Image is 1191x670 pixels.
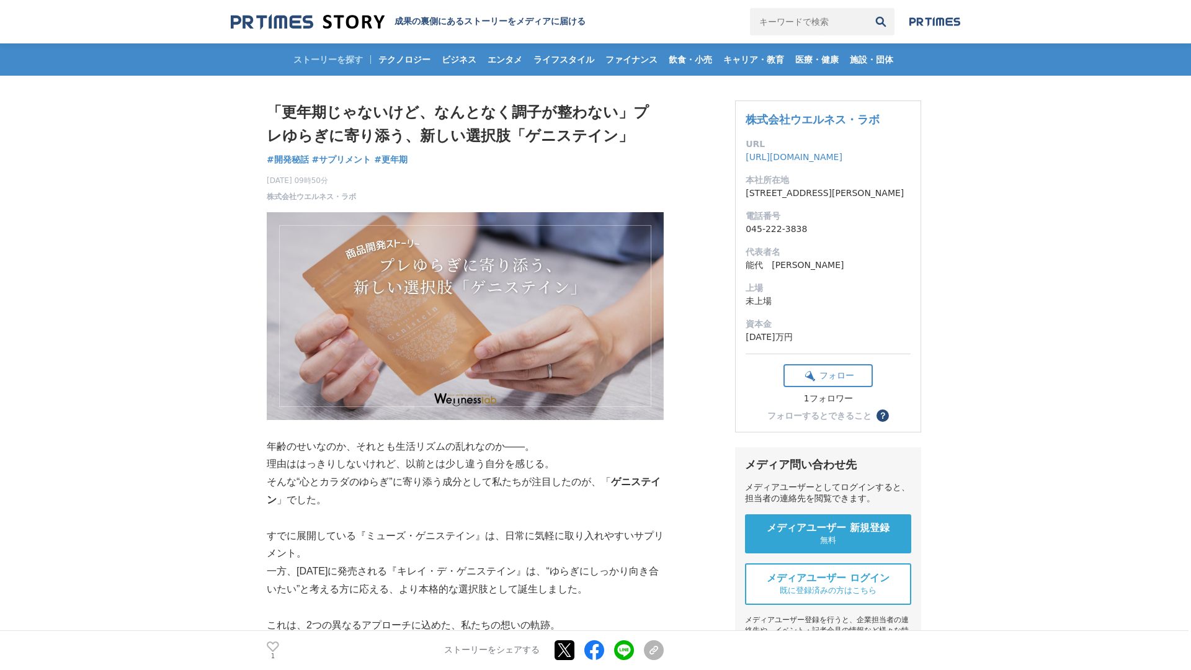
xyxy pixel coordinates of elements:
[267,438,664,456] p: 年齢のせいなのか、それとも生活リズムの乱れなのか――。
[373,54,435,65] span: テクノロジー
[845,43,898,76] a: 施設・団体
[767,522,890,535] span: メディアユーザー 新規登録
[780,585,877,596] span: 既に登録済みの方はこちら
[878,411,887,420] span: ？
[373,43,435,76] a: テクノロジー
[267,191,356,202] a: 株式会社ウエルネス・ラボ
[231,14,586,30] a: 成果の裏側にあるストーリーをメディアに届ける 成果の裏側にあるストーリーをメディアに届ける
[267,617,664,635] p: これは、2つの異なるアプローチに込めた、私たちの想いの軌跡。
[845,54,898,65] span: 施設・団体
[374,153,408,166] a: #更年期
[746,138,911,151] dt: URL
[746,113,880,126] a: 株式会社ウエルネス・ラボ
[746,246,911,259] dt: 代表者名
[909,17,960,27] img: prtimes
[746,210,911,223] dt: 電話番号
[746,223,911,236] dd: 045-222-3838
[437,43,481,76] a: ビジネス
[267,153,309,166] a: #開発秘話
[877,409,889,422] button: ？
[746,174,911,187] dt: 本社所在地
[746,282,911,295] dt: 上場
[664,54,717,65] span: 飲食・小売
[267,653,279,659] p: 1
[312,153,372,166] a: #サプリメント
[267,527,664,563] p: すでに展開している『ミューズ・ゲニステイン』は、日常に気軽に取り入れやすいサプリメント。
[790,54,844,65] span: 医療・健康
[783,364,873,387] button: フォロー
[395,16,586,27] h2: 成果の裏側にあるストーリーをメディアに届ける
[437,54,481,65] span: ビジネス
[600,54,662,65] span: ファイナンス
[745,514,911,553] a: メディアユーザー 新規登録 無料
[745,615,911,668] div: メディアユーザー登録を行うと、企業担当者の連絡先や、イベント・記者会見の情報など様々な特記情報を閲覧できます。 ※内容はストーリー・プレスリリースにより異なります。
[267,212,664,420] img: thumbnail_b0089fe0-73f0-11f0-aab0-07febd24d75d.png
[746,259,911,272] dd: 能代 [PERSON_NAME]
[483,43,527,76] a: エンタメ
[267,476,661,505] strong: ゲニステイン
[267,473,664,509] p: そんな“心とカラダのゆらぎ”に寄り添う成分として私たちが注目したのが、「 」でした。
[529,43,599,76] a: ライフスタイル
[267,563,664,599] p: 一方、[DATE]に発売される『キレイ・デ・ゲニステイン』は、“ゆらぎにしっかり向き合いたい”と考える方に応える、より本格的な選択肢として誕生しました。
[374,154,408,165] span: #更年期
[790,43,844,76] a: 医療・健康
[767,572,890,585] span: メディアユーザー ログイン
[746,318,911,331] dt: 資本金
[746,187,911,200] dd: [STREET_ADDRESS][PERSON_NAME]
[231,14,385,30] img: 成果の裏側にあるストーリーをメディアに届ける
[783,393,873,404] div: 1フォロワー
[600,43,662,76] a: ファイナンス
[718,43,789,76] a: キャリア・教育
[267,455,664,473] p: 理由ははっきりしないけれど、以前とは少し違う自分を感じる。
[267,100,664,148] h1: 「更年期じゃないけど、なんとなく調子が整わない」プレゆらぎに寄り添う、新しい選択肢「ゲニステイン」
[444,645,540,656] p: ストーリーをシェアする
[312,154,372,165] span: #サプリメント
[664,43,717,76] a: 飲食・小売
[820,535,836,546] span: 無料
[767,411,872,420] div: フォローするとできること
[267,175,356,186] span: [DATE] 09時50分
[746,331,911,344] dd: [DATE]万円
[746,295,911,308] dd: 未上場
[718,54,789,65] span: キャリア・教育
[745,457,911,472] div: メディア問い合わせ先
[529,54,599,65] span: ライフスタイル
[867,8,894,35] button: 検索
[483,54,527,65] span: エンタメ
[745,482,911,504] div: メディアユーザーとしてログインすると、担当者の連絡先を閲覧できます。
[745,563,911,605] a: メディアユーザー ログイン 既に登録済みの方はこちら
[746,152,842,162] a: [URL][DOMAIN_NAME]
[267,154,309,165] span: #開発秘話
[750,8,867,35] input: キーワードで検索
